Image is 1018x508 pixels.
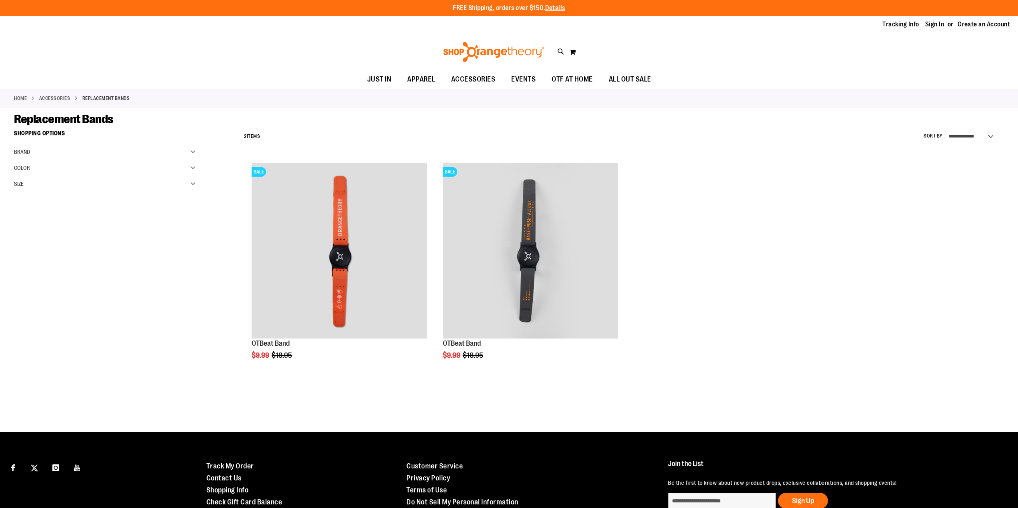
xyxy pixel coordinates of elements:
img: OTBeat Band [443,163,618,338]
img: Shop Orangetheory [442,42,546,62]
a: Terms of Use [406,486,447,494]
a: Customer Service [406,462,463,470]
strong: Shopping Options [14,126,200,144]
span: SALE [252,167,266,177]
div: product [248,159,431,380]
a: Do Not Sell My Personal Information [406,498,518,506]
h2: Items [244,130,260,143]
a: Visit our Instagram page [49,460,63,474]
a: Sign In [925,20,944,29]
a: Details [545,4,565,12]
span: Color [14,165,30,171]
a: Visit our X page [28,460,42,474]
span: $9.99 [443,351,462,359]
span: Replacement Bands [14,112,114,126]
span: $18.95 [463,351,484,359]
a: OTBeat BandSALE [252,163,427,339]
a: Visit our Facebook page [6,460,20,474]
span: $9.99 [252,351,270,359]
a: Tracking Info [882,20,919,29]
span: EVENTS [511,70,536,88]
a: OTBeat Band [443,339,481,347]
a: ACCESSORIES [39,95,70,102]
span: Sign Up [792,497,814,505]
a: Privacy Policy [406,474,450,482]
img: OTBeat Band [252,163,427,338]
p: FREE Shipping, orders over $150. [453,4,565,13]
span: ALL OUT SALE [609,70,651,88]
a: Check Gift Card Balance [206,498,282,506]
p: Be the first to know about new product drops, exclusive collaborations, and shopping events! [668,479,995,487]
a: Create an Account [958,20,1010,29]
span: JUST IN [367,70,392,88]
div: product [439,159,622,380]
span: APPAREL [407,70,435,88]
a: OTBeat Band [252,339,290,347]
label: Sort By [924,133,943,139]
span: Brand [14,149,30,155]
a: Visit our Youtube page [70,460,84,474]
span: ACCESSORIES [451,70,496,88]
span: $18.95 [272,351,293,359]
a: OTBeat BandSALE [443,163,618,339]
a: Shopping Info [206,486,249,494]
span: OTF AT HOME [552,70,593,88]
span: SALE [443,167,457,177]
a: Home [14,95,27,102]
img: Twitter [31,464,38,472]
strong: Replacement Bands [82,95,130,102]
h4: Join the List [668,460,995,475]
span: 2 [244,133,247,139]
span: Size [14,181,24,187]
a: Contact Us [206,474,242,482]
a: Track My Order [206,462,254,470]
